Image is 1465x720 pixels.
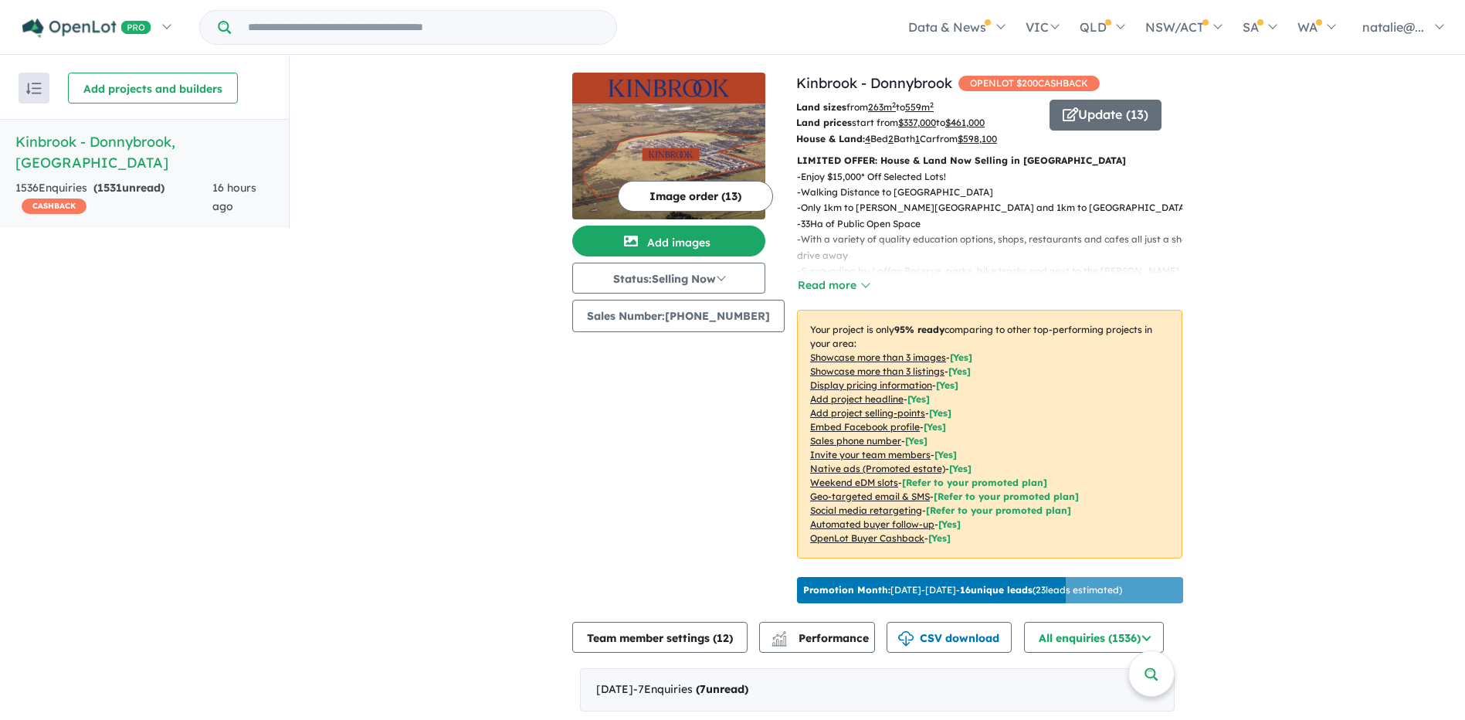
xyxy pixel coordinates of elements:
span: [ Yes ] [950,352,972,363]
span: [ Yes ] [948,365,971,377]
u: 2 [888,133,894,144]
button: All enquiries (1536) [1024,622,1164,653]
button: Add projects and builders [68,73,238,104]
button: Image order (13) [618,181,773,212]
b: Land sizes [796,101,846,113]
img: sort.svg [26,83,42,94]
b: Land prices [796,117,852,128]
img: line-chart.svg [772,631,786,640]
b: Promotion Month: [803,584,890,596]
span: [ Yes ] [924,421,946,433]
u: $ 598,100 [958,133,997,144]
b: House & Land: [796,133,865,144]
button: Sales Number:[PHONE_NUMBER] [572,300,785,332]
u: 263 m [868,101,896,113]
u: Weekend eDM slots [810,477,898,488]
u: Add project selling-points [810,407,925,419]
button: CSV download [887,622,1012,653]
u: 4 [865,133,870,144]
sup: 2 [892,100,896,109]
sup: 2 [930,100,934,109]
span: [ Yes ] [929,407,951,419]
span: - 7 Enquir ies [633,682,748,696]
span: OPENLOT $ 200 CASHBACK [958,76,1100,91]
u: Showcase more than 3 listings [810,365,944,377]
strong: ( unread) [93,181,164,195]
u: Invite your team members [810,449,931,460]
strong: ( unread) [696,682,748,696]
u: 559 m [905,101,934,113]
u: $ 337,000 [898,117,936,128]
u: Embed Facebook profile [810,421,920,433]
span: [Yes] [928,532,951,544]
input: Try estate name, suburb, builder or developer [234,11,613,44]
img: Kinbrook - Donnybrook Logo [578,79,759,97]
u: Showcase more than 3 images [810,352,946,363]
span: 12 [717,631,729,645]
u: $ 461,000 [945,117,985,128]
button: Performance [759,622,875,653]
u: Native ads (Promoted estate) [810,463,945,474]
img: Kinbrook - Donnybrook [572,104,765,219]
p: Bed Bath Car from [796,131,1038,147]
img: Openlot PRO Logo White [22,19,151,38]
button: Status:Selling Now [572,263,765,294]
b: 16 unique leads [960,584,1033,596]
u: Geo-targeted email & SMS [810,491,930,502]
p: from [796,100,1038,115]
span: 7 [700,682,706,696]
span: [Yes] [938,518,961,530]
span: Performance [774,631,869,645]
u: Social media retargeting [810,504,922,516]
p: start from [796,115,1038,131]
span: natalie@... [1362,19,1424,35]
u: Automated buyer follow-up [810,518,934,530]
span: [Refer to your promoted plan] [902,477,1047,488]
p: - With a variety of quality education options, shops, restaurants and cafes all just a short driv... [797,232,1195,263]
button: Read more [797,277,870,294]
div: [DATE] [580,668,1175,712]
button: Add images [572,226,765,256]
b: 95 % ready [894,324,944,335]
span: [ Yes ] [936,379,958,391]
u: Sales phone number [810,435,901,447]
p: - Walking Distance to [GEOGRAPHIC_DATA] [797,185,1195,200]
span: CASHBACK [22,199,86,214]
span: [ Yes ] [905,435,927,447]
p: [DATE] - [DATE] - ( 23 leads estimated) [803,583,1122,597]
span: [Refer to your promoted plan] [926,504,1071,516]
button: Team member settings (12) [572,622,748,653]
span: 16 hours ago [212,181,256,213]
span: [ Yes ] [934,449,957,460]
u: Display pricing information [810,379,932,391]
u: 1 [915,133,920,144]
span: [ Yes ] [907,393,930,405]
p: - Enjoy $15,000* Off Selected Lots! [797,169,1195,185]
span: 1531 [97,181,122,195]
span: [Refer to your promoted plan] [934,491,1079,502]
u: Add project headline [810,393,904,405]
button: Update (13) [1050,100,1161,131]
a: Kinbrook - Donnybrook [796,74,952,92]
span: to [896,101,934,113]
span: to [936,117,985,128]
img: bar-chart.svg [771,636,787,646]
p: Your project is only comparing to other top-performing projects in your area: - - - - - - - - - -... [797,310,1182,559]
span: [Yes] [949,463,972,474]
u: OpenLot Buyer Cashback [810,532,924,544]
img: download icon [898,631,914,647]
div: 1536 Enquir ies [15,179,212,216]
p: - Surrounding by Laffan Reserve, parks, bike tracks and next to the [PERSON_NAME][GEOGRAPHIC_DATA] [797,263,1195,295]
h5: Kinbrook - Donnybrook , [GEOGRAPHIC_DATA] [15,131,273,173]
a: Kinbrook - Donnybrook LogoKinbrook - Donnybrook [572,73,765,219]
p: - 33Ha of Public Open Space [797,216,1195,232]
p: - Only 1km to [PERSON_NAME][GEOGRAPHIC_DATA] and 1km to [GEOGRAPHIC_DATA] [797,200,1195,216]
p: LIMITED OFFER: House & Land Now Selling in [GEOGRAPHIC_DATA] [797,153,1182,168]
